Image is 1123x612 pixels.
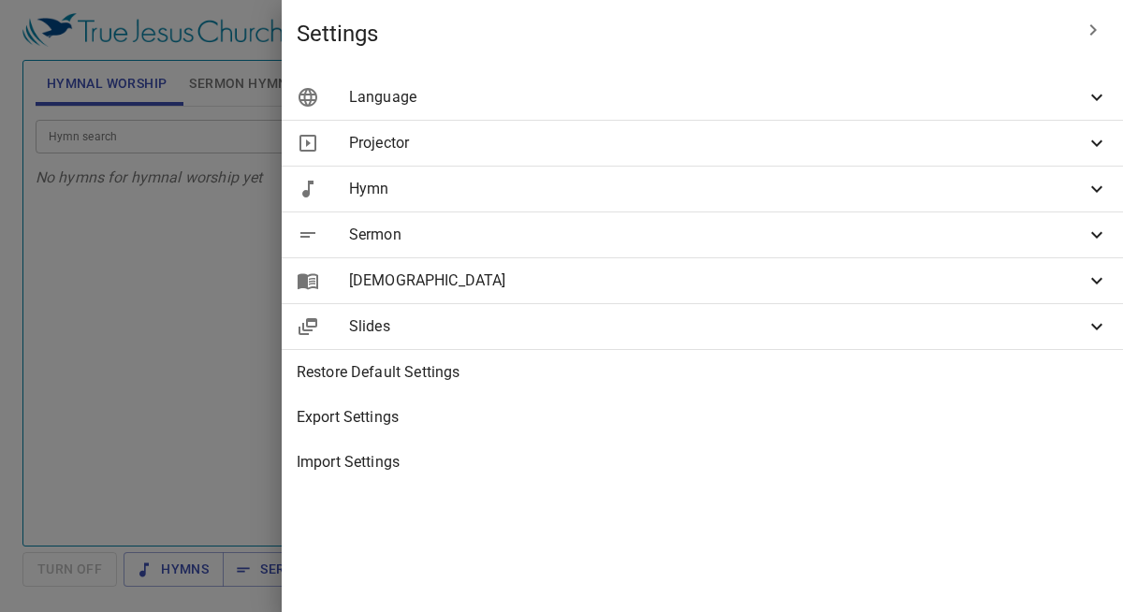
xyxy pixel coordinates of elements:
[349,132,1086,154] span: Projector
[282,121,1123,166] div: Projector
[297,361,1108,384] span: Restore Default Settings
[349,86,1086,109] span: Language
[282,304,1123,349] div: Slides
[349,315,1086,338] span: Slides
[297,406,1108,429] span: Export Settings
[282,440,1123,485] div: Import Settings
[282,75,1123,120] div: Language
[297,19,1071,49] span: Settings
[282,258,1123,303] div: [DEMOGRAPHIC_DATA]
[282,167,1123,211] div: Hymn
[297,451,1108,474] span: Import Settings
[349,270,1086,292] span: [DEMOGRAPHIC_DATA]
[349,178,1086,200] span: Hymn
[282,395,1123,440] div: Export Settings
[349,224,1086,246] span: Sermon
[282,350,1123,395] div: Restore Default Settings
[282,212,1123,257] div: Sermon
